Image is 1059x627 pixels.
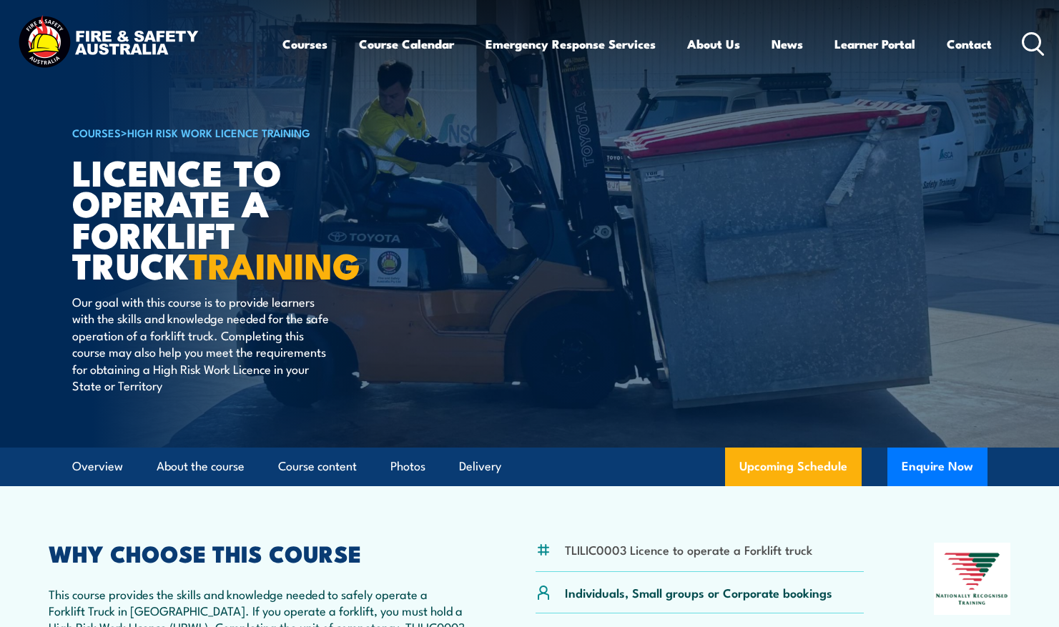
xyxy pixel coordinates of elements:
p: Individuals, Small groups or Corporate bookings [565,584,832,601]
a: Overview [72,448,123,485]
a: High Risk Work Licence Training [127,124,310,140]
a: Contact [947,25,992,63]
a: About Us [687,25,740,63]
h2: WHY CHOOSE THIS COURSE [49,543,466,563]
a: Upcoming Schedule [725,448,862,486]
a: Learner Portal [834,25,915,63]
a: Photos [390,448,425,485]
p: Our goal with this course is to provide learners with the skills and knowledge needed for the saf... [72,293,333,393]
a: Course content [278,448,357,485]
h1: Licence to operate a forklift truck [72,156,425,280]
a: News [772,25,803,63]
a: Emergency Response Services [486,25,656,63]
a: Course Calendar [359,25,454,63]
button: Enquire Now [887,448,987,486]
img: Nationally Recognised Training logo. [934,543,1011,616]
strong: TRAINING [189,237,360,292]
li: TLILIC0003 Licence to operate a Forklift truck [565,541,812,558]
a: About the course [157,448,245,485]
a: Delivery [459,448,501,485]
h6: > [72,124,425,141]
a: Courses [282,25,327,63]
a: COURSES [72,124,121,140]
